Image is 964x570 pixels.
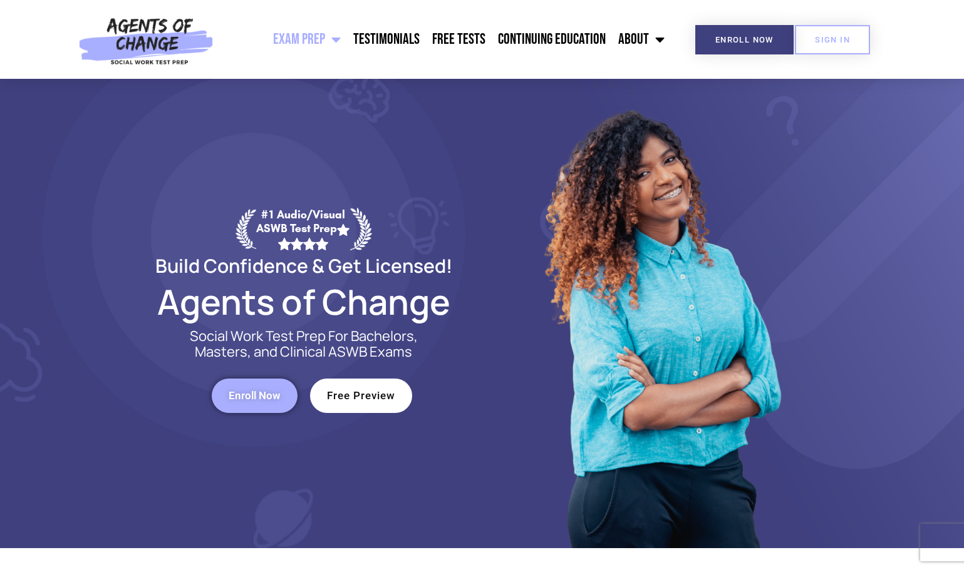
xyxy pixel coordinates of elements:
h2: Build Confidence & Get Licensed! [125,257,482,275]
span: SIGN IN [815,36,850,44]
div: #1 Audio/Visual ASWB Test Prep [256,208,350,250]
a: Exam Prep [267,24,347,55]
a: Enroll Now [212,379,298,413]
a: Enroll Now [695,25,794,54]
a: Continuing Education [492,24,612,55]
a: About [612,24,671,55]
span: Enroll Now [229,390,281,401]
a: Testimonials [347,24,426,55]
h2: Agents of Change [125,287,482,316]
a: SIGN IN [795,25,870,54]
span: Free Preview [327,390,395,401]
nav: Menu [220,24,671,55]
p: Social Work Test Prep For Bachelors, Masters, and Clinical ASWB Exams [175,328,432,360]
a: Free Tests [426,24,492,55]
a: Free Preview [310,379,412,413]
img: Website Image 1 (1) [536,79,786,548]
span: Enroll Now [715,36,774,44]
